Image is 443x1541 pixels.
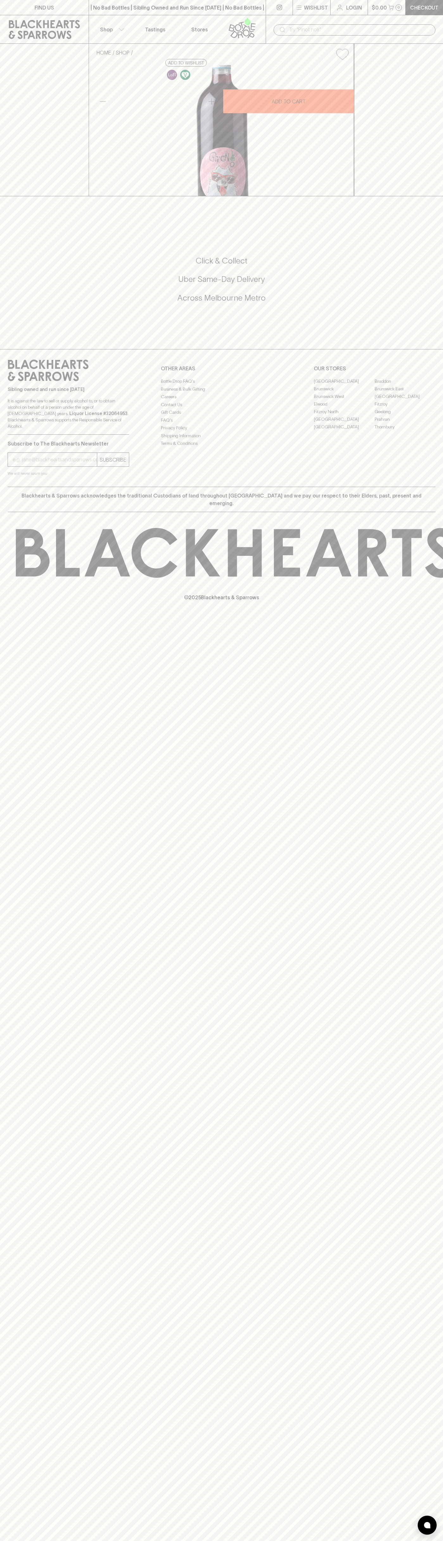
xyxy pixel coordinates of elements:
[97,50,111,55] a: HOME
[314,385,375,393] a: Brunswick
[180,70,190,80] img: Vegan
[272,98,306,105] p: ADD TO CART
[304,4,328,11] p: Wishlist
[314,408,375,415] a: Fitzroy North
[314,393,375,400] a: Brunswick West
[161,440,282,447] a: Terms & Conditions
[8,256,435,266] h5: Click & Collect
[375,400,435,408] a: Fitzroy
[375,423,435,431] a: Thornbury
[161,385,282,393] a: Business & Bulk Gifting
[92,65,354,196] img: 40010.png
[161,424,282,432] a: Privacy Policy
[8,386,129,393] p: Sibling owned and run since [DATE]
[13,455,97,465] input: e.g. jane@blackheartsandsparrows.com.au
[223,89,354,113] button: ADD TO CART
[346,4,362,11] p: Login
[289,25,430,35] input: Try "Pinot noir"
[161,365,282,372] p: OTHER AREAS
[161,393,282,401] a: Careers
[161,416,282,424] a: FAQ's
[375,377,435,385] a: Braddon
[334,46,351,62] button: Add to wishlist
[161,409,282,416] a: Gift Cards
[8,230,435,336] div: Call to action block
[97,453,129,466] button: SUBSCRIBE
[8,440,129,447] p: Subscribe to The Blackhearts Newsletter
[161,378,282,385] a: Bottle Drop FAQ's
[191,26,208,33] p: Stores
[100,456,126,464] p: SUBSCRIBE
[161,432,282,439] a: Shipping Information
[314,423,375,431] a: [GEOGRAPHIC_DATA]
[161,401,282,408] a: Contact Us
[8,470,129,477] p: We will never spam you
[424,1522,430,1528] img: bubble-icon
[8,293,435,303] h5: Across Melbourne Metro
[35,4,54,11] p: FIND US
[410,4,439,11] p: Checkout
[179,68,192,81] a: Made without the use of any animal products.
[177,15,222,43] a: Stores
[145,26,165,33] p: Tastings
[165,68,179,81] a: Some may call it natural, others minimum intervention, either way, it’s hands off & maybe even a ...
[133,15,177,43] a: Tastings
[167,70,177,80] img: Lo-Fi
[314,377,375,385] a: [GEOGRAPHIC_DATA]
[314,415,375,423] a: [GEOGRAPHIC_DATA]
[165,59,207,67] button: Add to wishlist
[372,4,387,11] p: $0.00
[69,411,128,416] strong: Liquor License #32064953
[375,393,435,400] a: [GEOGRAPHIC_DATA]
[116,50,130,55] a: SHOP
[314,400,375,408] a: Elwood
[12,492,431,507] p: Blackhearts & Sparrows acknowledges the traditional Custodians of land throughout [GEOGRAPHIC_DAT...
[89,15,133,43] button: Shop
[375,415,435,423] a: Prahran
[100,26,113,33] p: Shop
[8,398,129,429] p: It is against the law to sell or supply alcohol to, or to obtain alcohol on behalf of a person un...
[375,385,435,393] a: Brunswick East
[397,6,400,9] p: 0
[314,365,435,372] p: OUR STORES
[8,274,435,284] h5: Uber Same-Day Delivery
[375,408,435,415] a: Geelong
